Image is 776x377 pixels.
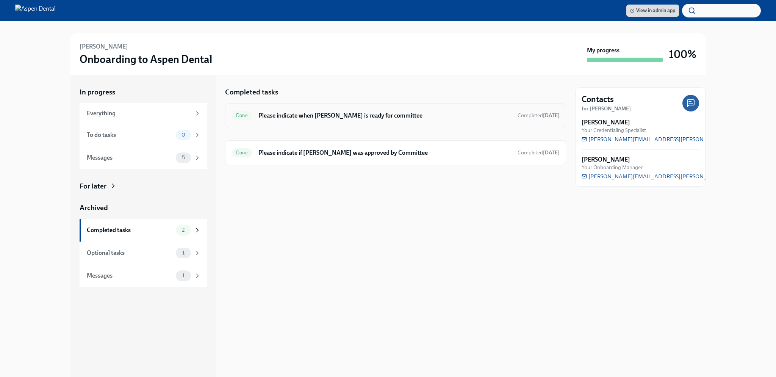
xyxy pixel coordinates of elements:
[518,149,560,156] span: July 24th, 2025 09:06
[178,250,189,256] span: 1
[80,124,207,146] a: To do tasks0
[582,127,646,134] span: Your Credentialing Specialist
[80,87,207,97] a: In progress
[177,155,189,160] span: 5
[80,181,106,191] div: For later
[258,112,512,120] h6: Please indicate when [PERSON_NAME] is ready for committee
[232,113,252,118] span: Done
[543,112,560,119] strong: [DATE]
[232,147,560,159] a: DonePlease indicate if [PERSON_NAME] was approved by CommitteeCompleted[DATE]
[669,47,696,61] h3: 100%
[87,131,173,139] div: To do tasks
[518,149,560,156] span: Completed
[80,42,128,51] h6: [PERSON_NAME]
[232,110,560,122] a: DonePlease indicate when [PERSON_NAME] is ready for committeeCompleted[DATE]
[543,149,560,156] strong: [DATE]
[87,154,173,162] div: Messages
[80,103,207,124] a: Everything
[582,105,631,112] strong: for [PERSON_NAME]
[177,227,189,233] span: 2
[225,87,278,97] h5: Completed tasks
[626,5,679,17] a: View in admin app
[87,226,173,234] div: Completed tasks
[80,52,212,66] h3: Onboarding to Aspen Dental
[80,203,207,213] a: Archived
[232,150,252,156] span: Done
[582,156,630,164] strong: [PERSON_NAME]
[630,7,675,14] span: View in admin app
[582,118,630,127] strong: [PERSON_NAME]
[178,273,189,278] span: 1
[582,164,643,171] span: Your Onboarding Manager
[80,219,207,242] a: Completed tasks2
[587,46,620,55] strong: My progress
[518,112,560,119] span: Completed
[80,181,207,191] a: For later
[80,242,207,264] a: Optional tasks1
[87,249,173,257] div: Optional tasks
[582,135,771,143] a: [PERSON_NAME][EMAIL_ADDRESS][PERSON_NAME][DOMAIN_NAME]
[582,94,614,105] h4: Contacts
[80,264,207,287] a: Messages1
[518,112,560,119] span: July 24th, 2025 09:06
[87,109,191,118] div: Everything
[87,272,173,280] div: Messages
[258,149,512,157] h6: Please indicate if [PERSON_NAME] was approved by Committee
[582,173,771,180] a: [PERSON_NAME][EMAIL_ADDRESS][PERSON_NAME][DOMAIN_NAME]
[80,146,207,169] a: Messages5
[177,132,190,138] span: 0
[15,5,56,17] img: Aspen Dental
